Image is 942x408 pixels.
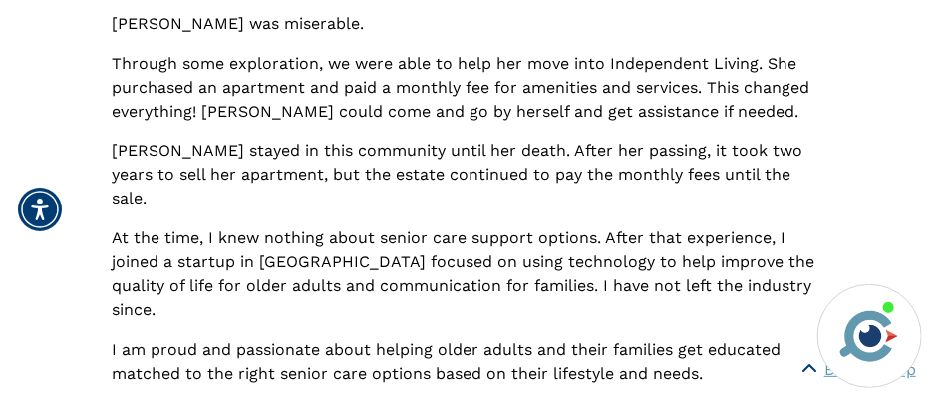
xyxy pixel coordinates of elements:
iframe: iframe [547,3,922,272]
p: Through some exploration, we were able to help her move into Independent Living. She purchased an... [113,52,830,124]
p: I am proud and passionate about helping older adults and their families get educated and matched ... [113,339,830,387]
p: [PERSON_NAME] was miserable. [113,12,830,36]
p: At the time, I knew nothing about senior care support options. After that experience, I joined a ... [113,227,830,323]
img: avatar [835,302,903,370]
span: Back to Top [824,358,916,382]
div: Accessibility Menu [18,188,62,231]
p: [PERSON_NAME] stayed in this community until her death. After her passing, it took two years to s... [113,140,830,211]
